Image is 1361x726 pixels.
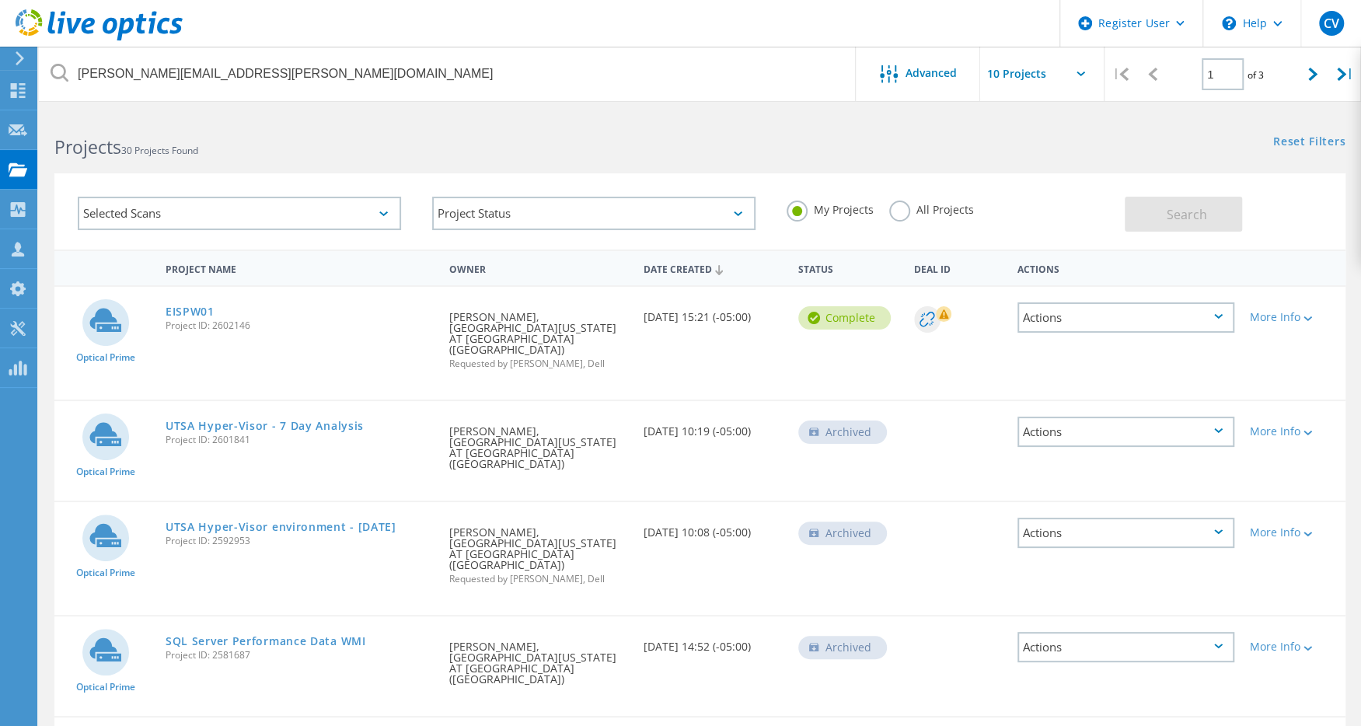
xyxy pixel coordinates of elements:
div: [DATE] 15:21 (-05:00) [635,287,790,338]
div: Date Created [635,253,790,283]
a: EISPW01 [166,306,215,317]
div: Actions [1017,302,1234,333]
div: Actions [1017,417,1234,447]
a: SQL Server Performance Data WMI [166,636,366,647]
span: Project ID: 2602146 [166,321,434,330]
div: [PERSON_NAME], [GEOGRAPHIC_DATA][US_STATE] AT [GEOGRAPHIC_DATA] ([GEOGRAPHIC_DATA]) [441,502,635,599]
span: Advanced [906,68,957,79]
div: Complete [798,306,891,330]
div: Actions [1017,632,1234,662]
span: Project ID: 2601841 [166,435,434,445]
span: Optical Prime [76,568,135,578]
div: [DATE] 14:52 (-05:00) [635,616,790,668]
div: Project Status [432,197,756,230]
span: 30 Projects Found [121,144,198,157]
div: Status [790,253,906,282]
div: Deal Id [906,253,1010,282]
input: Search projects by name, owner, ID, company, etc [39,47,857,101]
span: Optical Prime [76,467,135,476]
div: More Info [1250,527,1338,538]
div: Archived [798,636,887,659]
span: Search [1167,206,1207,223]
div: Project Name [158,253,441,282]
div: | [1105,47,1136,102]
a: Live Optics Dashboard [16,33,183,44]
div: Archived [798,522,887,545]
span: of 3 [1248,68,1264,82]
div: Actions [1010,253,1242,282]
div: More Info [1250,641,1338,652]
span: CV [1323,17,1338,30]
span: Optical Prime [76,682,135,692]
div: [PERSON_NAME], [GEOGRAPHIC_DATA][US_STATE] AT [GEOGRAPHIC_DATA] ([GEOGRAPHIC_DATA]) [441,401,635,485]
div: Owner [441,253,635,282]
a: Reset Filters [1273,136,1345,149]
span: Requested by [PERSON_NAME], Dell [449,359,627,368]
label: My Projects [787,201,874,215]
span: Project ID: 2592953 [166,536,434,546]
div: [DATE] 10:08 (-05:00) [635,502,790,553]
span: Requested by [PERSON_NAME], Dell [449,574,627,584]
div: Selected Scans [78,197,401,230]
button: Search [1125,197,1242,232]
div: [PERSON_NAME], [GEOGRAPHIC_DATA][US_STATE] AT [GEOGRAPHIC_DATA] ([GEOGRAPHIC_DATA]) [441,616,635,700]
a: UTSA Hyper-Visor environment - [DATE] [166,522,396,532]
div: Actions [1017,518,1234,548]
div: Archived [798,421,887,444]
div: [PERSON_NAME], [GEOGRAPHIC_DATA][US_STATE] AT [GEOGRAPHIC_DATA] ([GEOGRAPHIC_DATA]) [441,287,635,384]
div: More Info [1250,426,1338,437]
span: Optical Prime [76,353,135,362]
span: Project ID: 2581687 [166,651,434,660]
b: Projects [54,134,121,159]
a: UTSA Hyper-Visor - 7 Day Analysis [166,421,364,431]
svg: \n [1222,16,1236,30]
div: | [1329,47,1361,102]
div: More Info [1250,312,1338,323]
label: All Projects [889,201,974,215]
div: [DATE] 10:19 (-05:00) [635,401,790,452]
